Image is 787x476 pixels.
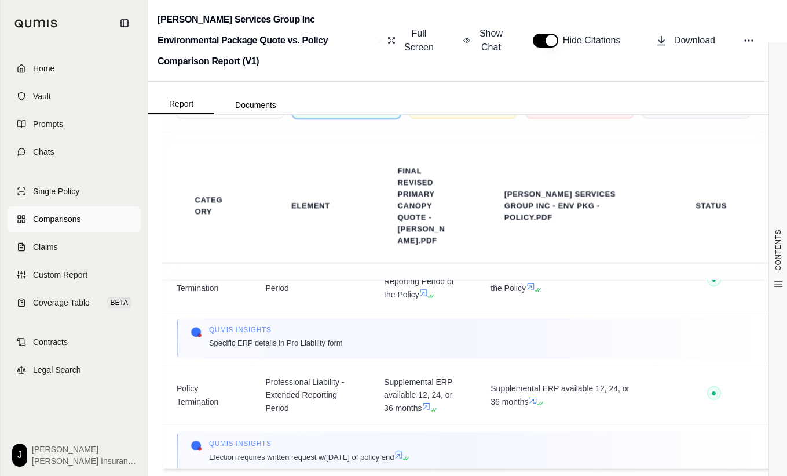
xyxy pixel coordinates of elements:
a: Chats [8,139,141,165]
span: Supplemental ERP available 12, 24, or 36 months [384,376,463,415]
span: Refer to Extended Reporting Period of the Policy [490,268,640,295]
a: Comparisons [8,206,141,232]
span: Specific ERP details in Pro Liability form [208,337,342,349]
img: Qumis [190,326,202,338]
a: Custom Report [8,262,141,288]
div: J [12,444,27,467]
button: Report [148,95,214,114]
img: Qumis [190,440,202,452]
th: Final Revised Primary Canopy Quote - [PERSON_NAME].pdf [384,159,463,254]
span: Policy Termination [177,268,238,295]
span: Download [674,34,715,48]
span: Chats [33,146,54,158]
span: BETA [107,297,131,308]
span: Contracts [33,336,68,348]
span: Supplemental ERP available 12, 24, or 36 months [490,382,640,408]
span: Claims [33,241,58,253]
span: [PERSON_NAME] [32,444,136,455]
span: Extended Reporting Period [265,268,356,295]
a: Prompts [8,111,141,137]
span: Vault [33,90,51,102]
th: Element [277,194,344,219]
a: Contracts [8,329,141,355]
span: Coverage Table [33,297,90,308]
span: CONTENTS [774,230,783,271]
span: Comparisons [33,213,80,225]
span: Hide Citations [563,34,628,48]
span: Show Chat [477,27,505,54]
span: Home [33,63,54,74]
a: Home [8,56,141,81]
span: Prompts [33,118,63,130]
button: Collapse sidebar [115,14,134,32]
button: Show Chat [459,22,510,59]
button: Documents [214,96,297,114]
span: Professional Liability - Extended Reporting Period [265,376,356,415]
th: Category [181,188,237,225]
span: Refer to Extended Reporting Period of the Policy [384,262,463,301]
img: Qumis Logo [14,19,58,28]
button: Download [651,29,720,52]
span: Qumis INSIGHTS [208,439,408,448]
th: Status [682,194,741,219]
span: Single Policy [33,186,79,197]
a: Vault [8,83,141,109]
button: ● [707,386,720,404]
span: Custom Report [33,269,87,281]
span: Full Screen [402,27,435,54]
span: Election requires written request w/[DATE] of policy end [208,450,408,463]
a: Single Policy [8,179,141,204]
h2: [PERSON_NAME] Services Group Inc Environmental Package Quote vs. Policy Comparison Report (V1) [158,9,374,72]
a: Coverage TableBETA [8,290,141,315]
span: Policy Termination [177,382,238,408]
th: [PERSON_NAME] Services Group Inc - Env Pkg - Policy.pdf [490,182,640,231]
span: Qumis INSIGHTS [208,325,342,335]
span: [PERSON_NAME] Insurance [32,455,136,467]
button: ● [707,272,720,290]
span: ● [711,388,716,398]
span: Legal Search [33,364,81,376]
a: Claims [8,234,141,260]
button: Full Screen [383,22,440,59]
a: Legal Search [8,357,141,383]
